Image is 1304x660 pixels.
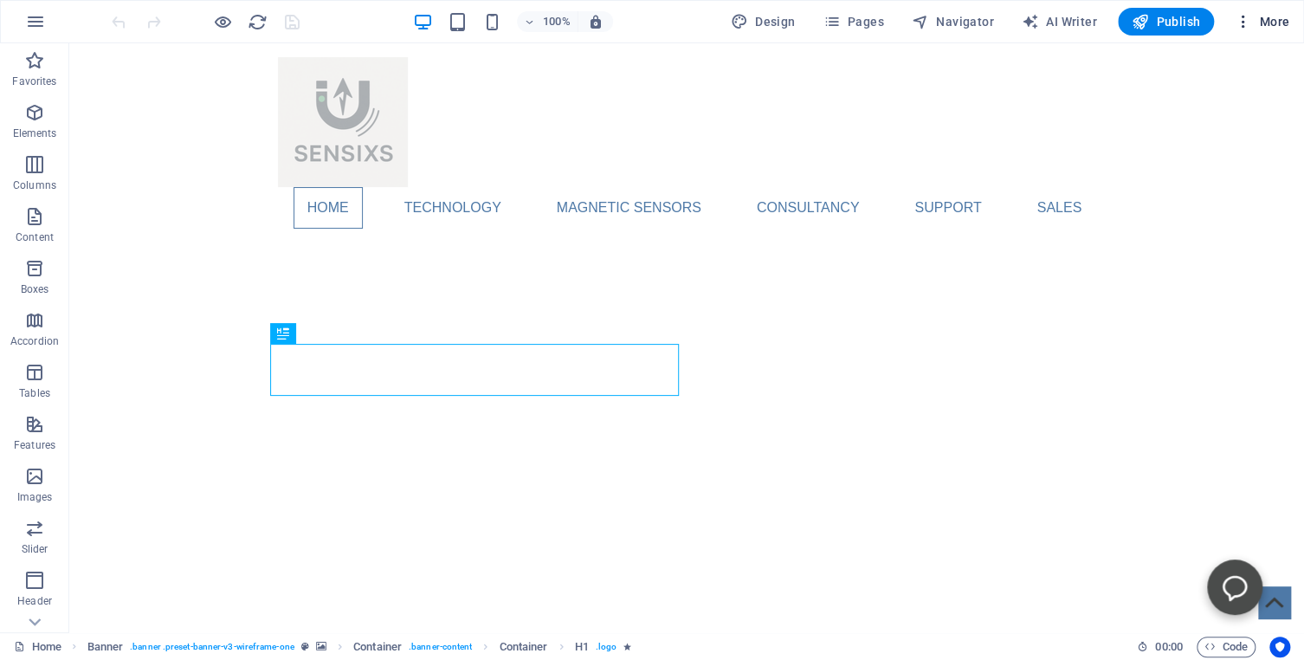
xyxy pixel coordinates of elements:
span: Click to select. Double-click to edit [500,637,548,657]
span: 00 00 [1155,637,1182,657]
span: Click to select. Double-click to edit [575,637,589,657]
p: Boxes [21,282,49,296]
p: Favorites [12,74,56,88]
span: : [1167,640,1170,653]
p: Columns [13,178,56,192]
span: . banner-content [409,637,472,657]
button: reload [247,11,268,32]
button: Usercentrics [1269,637,1290,657]
i: Element contains an animation [623,642,631,651]
button: More [1228,8,1296,36]
button: Navigator [905,8,1001,36]
p: Content [16,230,54,244]
button: Open chatbot window [1138,516,1193,572]
h6: Session time [1137,637,1183,657]
h6: 100% [543,11,571,32]
i: On resize automatically adjust zoom level to fit chosen device. [588,14,604,29]
i: This element contains a background [316,642,326,651]
span: Pages [823,13,883,30]
span: Publish [1132,13,1200,30]
button: Pages [816,8,890,36]
span: Navigator [912,13,994,30]
a: Click to cancel selection. Double-click to open Pages [14,637,61,657]
span: Design [731,13,796,30]
p: Features [14,438,55,452]
p: Slider [22,542,48,556]
button: AI Writer [1015,8,1104,36]
p: Elements [13,126,57,140]
span: More [1235,13,1289,30]
button: 100% [517,11,578,32]
nav: breadcrumb [87,637,632,657]
span: . logo [596,637,616,657]
span: . banner .preset-banner-v3-wireframe-one [130,637,294,657]
span: AI Writer [1022,13,1097,30]
div: Design (Ctrl+Alt+Y) [724,8,803,36]
i: This element is a customizable preset [301,642,309,651]
button: Code [1197,637,1256,657]
i: Reload page [248,12,268,32]
p: Accordion [10,334,59,348]
p: Tables [19,386,50,400]
button: Design [724,8,803,36]
button: Click here to leave preview mode and continue editing [212,11,233,32]
p: Header [17,594,52,608]
span: Code [1204,637,1248,657]
button: Publish [1118,8,1214,36]
p: Images [17,490,53,504]
span: Click to select. Double-click to edit [87,637,124,657]
span: Click to select. Double-click to edit [353,637,402,657]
